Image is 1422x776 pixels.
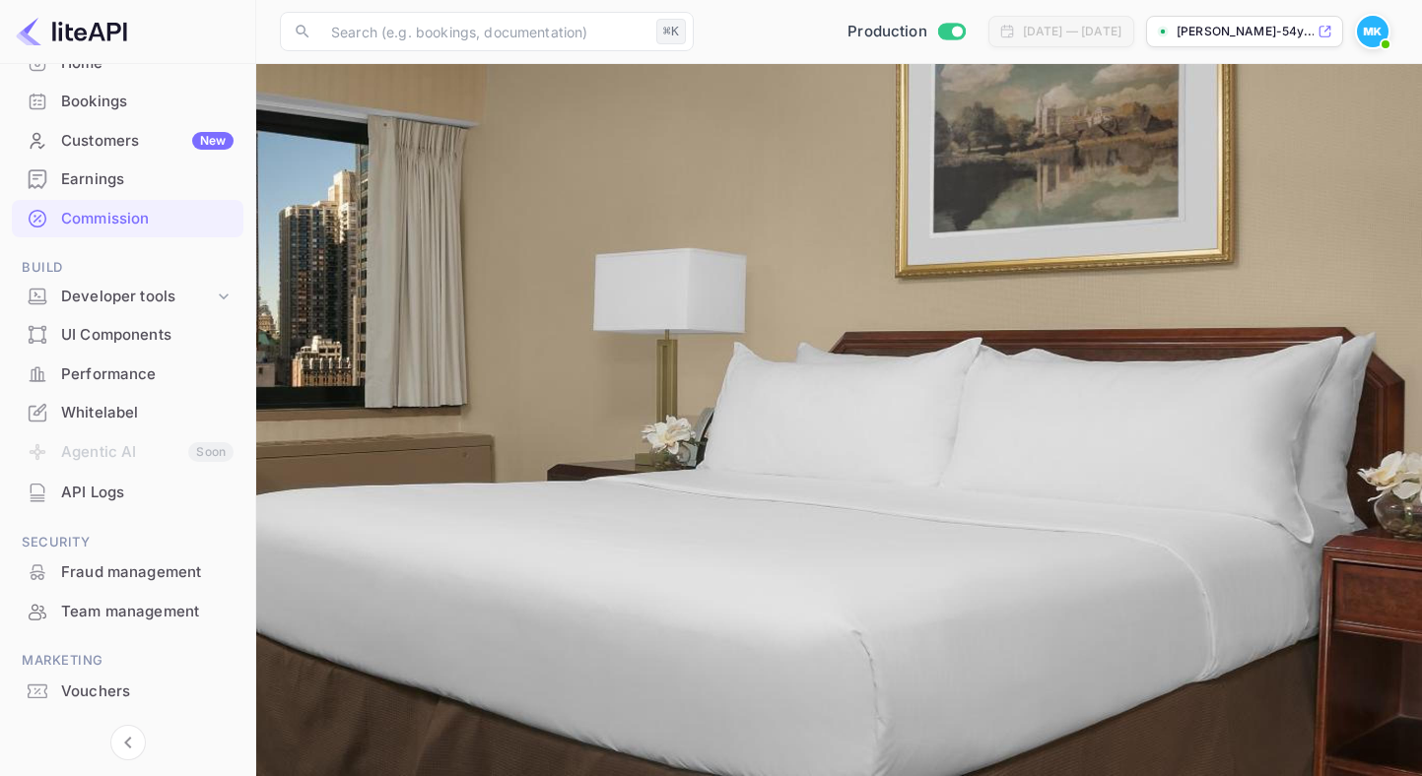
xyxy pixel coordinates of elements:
[1023,23,1121,40] div: [DATE] — [DATE]
[12,673,243,709] a: Vouchers
[12,673,243,711] div: Vouchers
[12,200,243,238] div: Commission
[61,286,214,308] div: Developer tools
[61,402,234,424] div: Whitelabel
[12,83,243,121] div: Bookings
[12,532,243,553] span: Security
[12,200,243,236] a: Commission
[12,257,243,279] span: Build
[61,208,234,230] div: Commission
[61,324,234,347] div: UI Components
[319,12,648,51] input: Search (e.g. bookings, documentation)
[192,132,234,150] div: New
[61,561,234,584] div: Fraud management
[12,161,243,199] div: Earnings
[61,168,234,191] div: Earnings
[1357,16,1388,47] img: Michelle Krogmeier
[12,593,243,631] div: Team management
[61,130,234,153] div: Customers
[61,601,234,623] div: Team management
[16,16,127,47] img: LiteAPI logo
[12,394,243,432] div: Whitelabel
[12,356,243,394] div: Performance
[12,650,243,672] span: Marketing
[12,474,243,510] a: API Logs
[12,356,243,392] a: Performance
[1177,23,1314,40] p: [PERSON_NAME]-54y...
[12,161,243,197] a: Earnings
[656,19,686,44] div: ⌘K
[61,91,234,113] div: Bookings
[840,21,973,43] div: Switch to Sandbox mode
[12,122,243,161] div: CustomersNew
[12,316,243,353] a: UI Components
[12,593,243,629] a: Team management
[12,553,243,592] div: Fraud management
[12,394,243,430] a: Whitelabel
[12,553,243,590] a: Fraud management
[12,83,243,119] a: Bookings
[12,474,243,512] div: API Logs
[61,363,234,386] div: Performance
[12,44,243,81] a: Home
[110,725,146,760] button: Collapse navigation
[12,280,243,314] div: Developer tools
[61,680,234,703] div: Vouchers
[12,122,243,159] a: CustomersNew
[61,482,234,504] div: API Logs
[847,21,927,43] span: Production
[12,316,243,355] div: UI Components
